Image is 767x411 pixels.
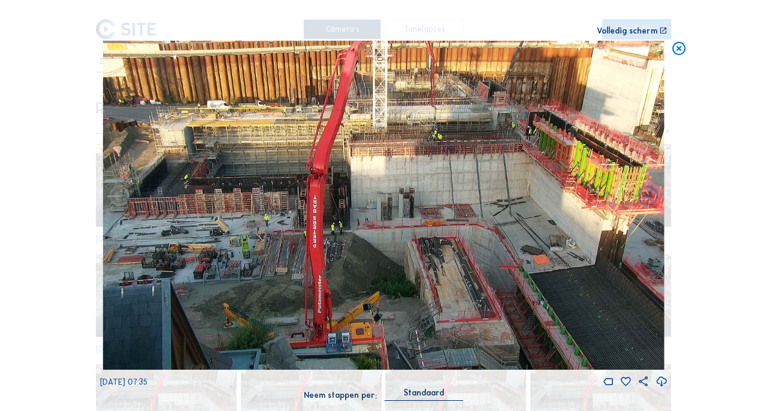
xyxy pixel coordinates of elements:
i: Forward [107,185,131,209]
div: Standaard [404,388,444,398]
div: Volledig scherm [597,27,657,35]
span: [DATE] 07:35 [100,377,147,387]
div: Standaard [385,388,463,400]
div: Neem stappen per: [304,391,377,399]
i: Back [636,185,660,209]
img: Image [103,41,665,370]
